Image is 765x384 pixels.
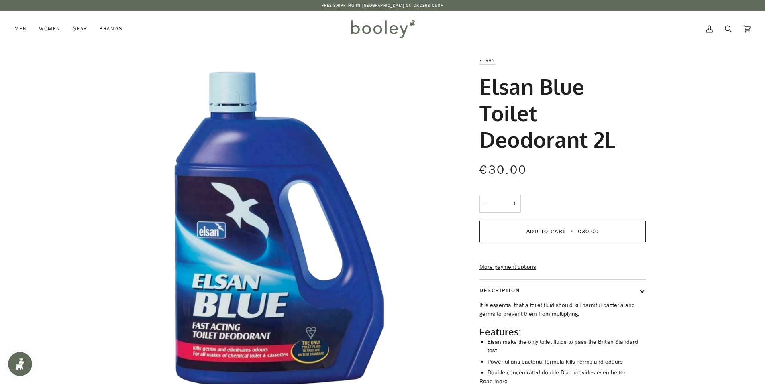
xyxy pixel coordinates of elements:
a: Gear [67,11,94,47]
h2: Features: [479,326,646,338]
a: Brands [93,11,129,47]
span: Gear [73,25,88,33]
a: Elsan [479,57,495,64]
a: Men [14,11,33,47]
button: + [508,195,521,213]
input: Quantity [479,195,521,213]
button: Add to Cart • €30.00 [479,221,646,242]
span: Women [39,25,60,33]
iframe: Button to open loyalty program pop-up [8,352,32,376]
button: Description [479,280,646,301]
h1: Elsan Blue Toilet Deodorant 2L [479,73,640,152]
span: Brands [99,25,122,33]
span: Add to Cart [526,228,566,235]
li: Elsan make the only toilet fluids to pass the British Standard test [488,338,646,355]
span: Men [14,25,27,33]
p: Free Shipping in [GEOGRAPHIC_DATA] on Orders €50+ [322,2,444,9]
li: Double concentrated double Blue provides even better [488,368,646,377]
a: More payment options [479,263,646,272]
span: €30.00 [479,162,527,178]
a: Women [33,11,66,47]
span: €30.00 [578,228,599,235]
img: Booley [347,17,418,41]
p: It is essential that a toilet fluid should kill harmful bacteria and germs to prevent them from m... [479,301,646,318]
button: − [479,195,492,213]
li: Powerful anti-bacterial formula kills germs and odours [488,358,646,366]
span: • [568,228,576,235]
